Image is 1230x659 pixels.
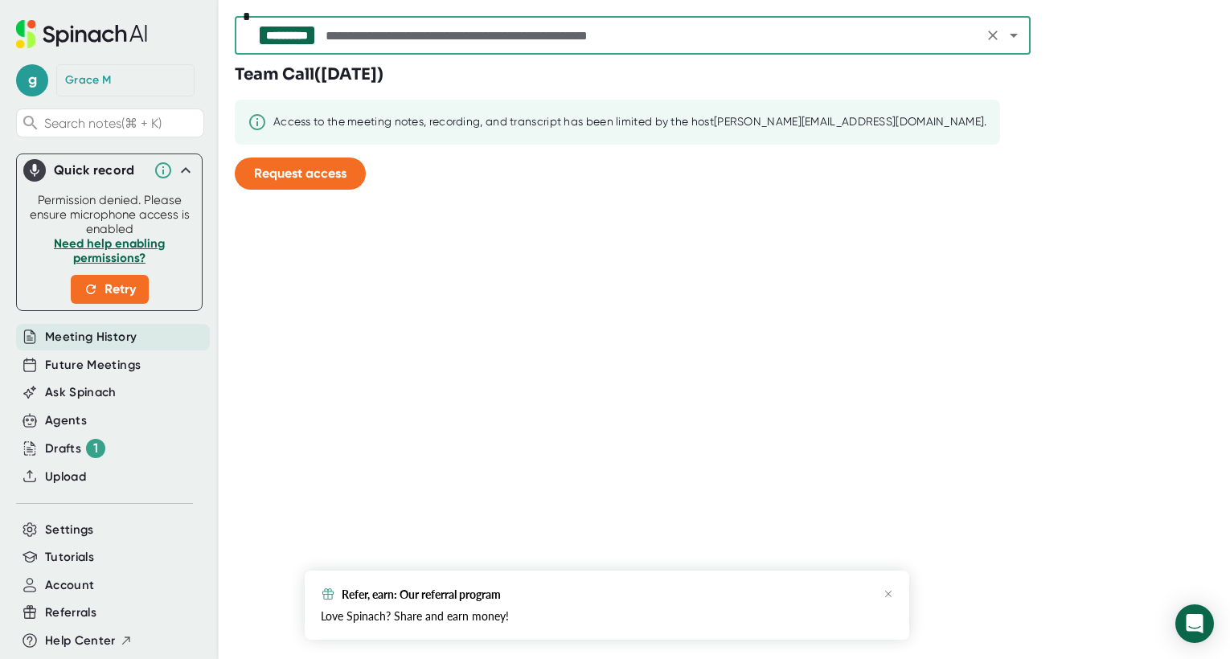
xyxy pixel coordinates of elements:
[54,236,165,265] a: Need help enabling permissions?
[45,521,94,539] button: Settings
[71,275,149,304] button: Retry
[235,63,383,87] h3: Team Call ( [DATE] )
[44,116,199,131] span: Search notes (⌘ + K)
[45,548,94,567] button: Tutorials
[45,604,96,622] button: Referrals
[982,24,1004,47] button: Clear
[23,154,195,186] div: Quick record
[45,468,86,486] button: Upload
[65,73,111,88] div: Grace M
[45,632,133,650] button: Help Center
[86,439,105,458] div: 1
[27,193,192,304] div: Permission denied. Please ensure microphone access is enabled
[16,64,48,96] span: g
[235,158,366,190] button: Request access
[273,115,987,129] div: Access to the meeting notes, recording, and transcript has been limited by the host [PERSON_NAME]...
[45,328,137,346] button: Meeting History
[1175,604,1214,643] div: Open Intercom Messenger
[45,439,105,458] div: Drafts
[254,166,346,181] span: Request access
[45,576,94,595] button: Account
[45,356,141,375] button: Future Meetings
[45,439,105,458] button: Drafts 1
[1002,24,1025,47] button: Open
[45,632,116,650] span: Help Center
[45,411,87,430] button: Agents
[84,280,136,299] span: Retry
[45,383,117,402] button: Ask Spinach
[54,162,146,178] div: Quick record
